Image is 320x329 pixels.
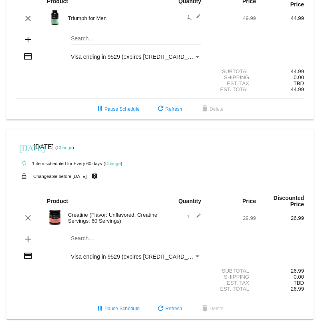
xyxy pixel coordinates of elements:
span: TBD [294,280,304,286]
small: 1 item scheduled for Every 60 days [16,161,102,166]
div: Est. Tax [208,80,256,86]
div: Triumph for Men [64,15,160,21]
strong: Discounted Price [274,195,304,207]
div: Est. Total [208,286,256,292]
button: Delete [193,102,230,116]
mat-icon: pause [95,304,105,314]
mat-icon: lock_open [19,171,29,181]
img: Image-1-Carousel-Creatine-60S-1000x1000-Transp.png [47,209,63,225]
strong: Quantity [178,198,201,204]
span: Refresh [156,306,182,311]
button: Pause Schedule [89,102,146,116]
div: 29.99 [208,215,256,221]
button: Refresh [149,102,189,116]
span: 0.00 [294,274,304,280]
span: 1 [187,213,201,219]
mat-icon: autorenew [19,159,29,168]
div: Creatine (Flavor: Unflavored, Creatine Servings: 60 Servings) [64,212,160,224]
strong: Product [47,198,68,204]
mat-icon: refresh [156,104,165,114]
small: ( ) [55,145,74,150]
span: TBD [294,80,304,86]
span: 44.99 [291,86,304,92]
strong: Price [242,198,256,204]
mat-icon: credit_card [23,52,33,61]
div: Subtotal [208,268,256,274]
mat-icon: delete [200,104,209,114]
mat-select: Payment Method [71,54,201,60]
mat-select: Payment Method [71,253,201,260]
input: Search... [71,36,201,42]
mat-icon: add [23,35,33,44]
a: Change [57,145,72,150]
button: Pause Schedule [89,301,146,316]
div: Est. Tax [208,280,256,286]
mat-icon: clear [23,213,33,223]
span: 0.00 [294,74,304,80]
button: Delete [193,301,230,316]
mat-icon: delete [200,304,209,314]
input: Search... [71,235,201,242]
mat-icon: edit [191,14,201,23]
span: 26.99 [291,286,304,292]
span: Delete [200,306,223,311]
span: 1 [187,14,201,20]
a: Change [105,161,121,166]
mat-icon: clear [23,14,33,23]
mat-icon: add [23,234,33,244]
mat-icon: pause [95,104,105,114]
button: Refresh [149,301,189,316]
small: Changeable before [DATE] [33,174,87,179]
mat-icon: edit [191,213,201,223]
div: Est. Total [208,86,256,92]
mat-icon: credit_card [23,251,33,261]
small: ( ) [104,161,123,166]
span: Refresh [156,106,182,112]
div: Shipping [208,74,256,80]
div: 49.99 [208,15,256,21]
span: Pause Schedule [95,106,139,112]
mat-icon: [DATE] [19,143,29,152]
span: Visa ending in 9529 (expires [CREDIT_CARD_DATA]) [71,253,205,260]
div: 44.99 [256,15,304,21]
span: Visa ending in 9529 (expires [CREDIT_CARD_DATA]) [71,54,205,60]
div: Subtotal [208,68,256,74]
div: 44.99 [256,68,304,74]
mat-icon: live_help [90,171,99,181]
div: 26.99 [256,215,304,221]
span: Pause Schedule [95,306,139,311]
img: Image-1-Triumph_carousel-front-transp.png [47,10,63,26]
span: Delete [200,106,223,112]
div: 26.99 [256,268,304,274]
mat-icon: refresh [156,304,165,314]
div: Shipping [208,274,256,280]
